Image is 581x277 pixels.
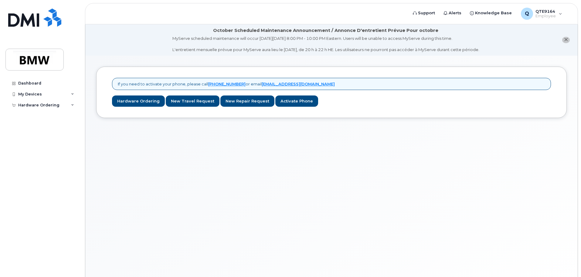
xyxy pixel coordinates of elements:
[208,81,246,86] a: [PHONE_NUMBER]
[112,95,165,107] a: Hardware Ordering
[262,81,335,86] a: [EMAIL_ADDRESS][DOMAIN_NAME]
[172,36,479,53] div: MyServe scheduled maintenance will occur [DATE][DATE] 8:00 PM - 10:00 PM Eastern. Users will be u...
[166,95,219,107] a: New Travel Request
[275,95,318,107] a: Activate Phone
[562,37,570,43] button: close notification
[220,95,274,107] a: New Repair Request
[118,81,335,87] p: If you need to activate your phone, please call or email
[213,27,438,34] div: October Scheduled Maintenance Announcement / Annonce D'entretient Prévue Pour octobre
